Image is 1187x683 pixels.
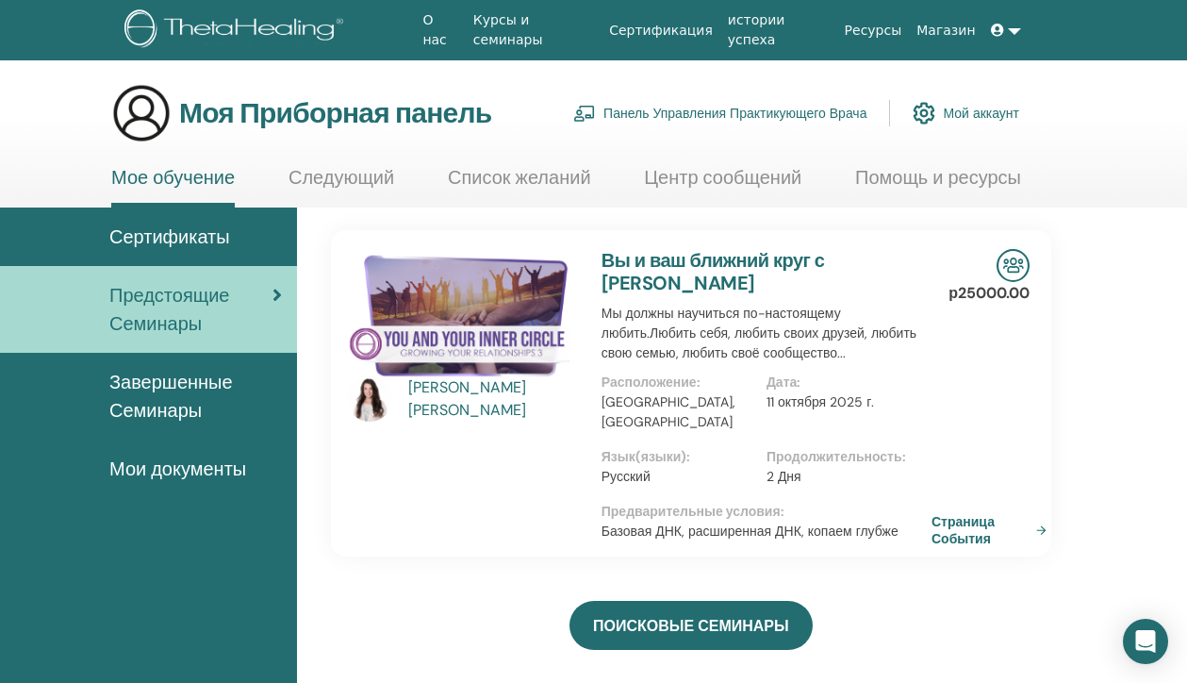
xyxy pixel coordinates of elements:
img: generic-user-icon.jpg [111,83,172,143]
a: Курсы и семинары [466,3,602,58]
ya-tr-span: 2 Дня [767,468,801,485]
ya-tr-span: : [781,503,784,520]
ya-tr-span: Мое обучение [111,165,235,190]
a: Вы и ваш ближний круг с [PERSON_NAME] [602,248,825,295]
ya-tr-span: Мой аккаунт [943,105,1019,122]
ya-tr-span: Сертификаты [109,225,230,249]
a: Мой аккаунт [913,92,1019,134]
img: default.jpg [347,376,392,422]
a: [PERSON_NAME] [PERSON_NAME] [408,376,583,422]
a: Ресурсы [837,13,910,48]
ya-tr-span: Предварительные условия [602,503,781,520]
a: О нас [415,3,465,58]
ya-tr-span: Магазин [916,23,975,38]
ya-tr-span: Язык(языки) [602,448,687,465]
ya-tr-span: Список желаний [448,165,591,190]
ya-tr-span: : [797,374,800,391]
a: Страница События [931,513,1054,547]
ya-tr-span: Курсы и семинары [473,12,543,47]
ya-tr-span: : [697,374,701,391]
ya-tr-span: р25000.00 [948,283,1030,303]
img: chalkboard-teacher.svg [573,105,596,122]
ya-tr-span: Русский [602,468,651,485]
ya-tr-span: Следующий [289,165,394,190]
ya-tr-span: О нас [422,12,446,47]
img: Очный семинар [997,249,1030,282]
ya-tr-span: ПОИСКОВЫЕ СЕМИНАРЫ [593,616,789,636]
a: Сертификация [602,13,720,48]
ya-tr-span: [PERSON_NAME] [408,400,526,420]
ya-tr-span: Помощь и ресурсы [855,165,1021,190]
ya-tr-span: Моя Приборная панель [179,94,491,131]
ya-tr-span: Завершенные Семинары [109,370,233,423]
ya-tr-span: Предстоящие Семинары [109,283,230,336]
a: Мое обучение [111,166,235,208]
ya-tr-span: Дата [767,374,797,391]
ya-tr-span: Любить себя, любить своих друзей, любить свою семью, любить своё сообщество... [602,325,916,361]
ya-tr-span: [GEOGRAPHIC_DATA], [GEOGRAPHIC_DATA] [602,393,735,430]
ya-tr-span: Мы должны научиться по-настоящему любить. [602,305,841,341]
div: Откройте Интерком-Мессенджер [1123,619,1168,664]
ya-tr-span: 11 октября 2025 г. [767,393,874,410]
img: logo.png [124,9,350,52]
a: Список желаний [448,166,591,203]
ya-tr-span: Панель Управления Практикующего Врача [603,105,866,122]
a: ПОИСКОВЫЕ СЕМИНАРЫ [569,601,813,650]
ya-tr-span: : [686,448,690,465]
ya-tr-span: истории успеха [728,12,785,47]
ya-tr-span: Продолжительность [767,448,902,465]
ya-tr-span: Базовая ДНК, расширенная ДНК, копаем глубже [602,523,898,540]
ya-tr-span: Ресурсы [845,23,902,38]
ya-tr-span: Расположение [602,374,697,391]
ya-tr-span: Мои документы [109,457,246,481]
a: Следующий [289,166,394,203]
a: Центр сообщений [644,166,801,203]
ya-tr-span: Страница События [931,513,1029,547]
ya-tr-span: [PERSON_NAME] [408,377,526,397]
a: истории успеха [720,3,837,58]
ya-tr-span: Сертификация [609,23,713,38]
ya-tr-span: : [902,448,906,465]
img: cog.svg [913,97,935,129]
a: Магазин [909,13,982,48]
a: Помощь и ресурсы [855,166,1021,203]
img: Вы и Ваше Ближайшее Окружение [347,249,579,382]
a: Панель Управления Практикующего Врача [573,92,866,134]
ya-tr-span: Центр сообщений [644,165,801,190]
